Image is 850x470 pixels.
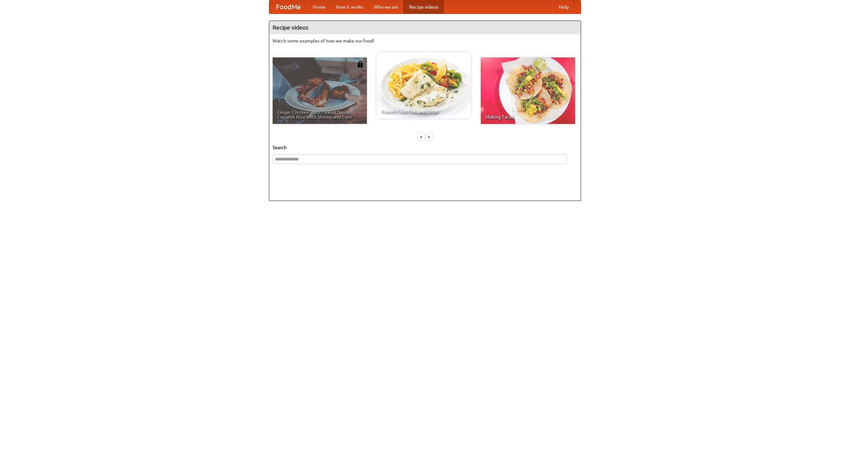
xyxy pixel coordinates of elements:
a: Recipe videos [404,0,444,14]
a: How it works [331,0,369,14]
a: French Fries Fish and Chips [377,52,471,119]
h5: Search [273,144,577,151]
span: Making Tacos [485,115,570,119]
a: Home [307,0,331,14]
p: Watch some examples of how we make our food! [273,38,577,44]
div: « [418,133,424,141]
div: » [426,133,432,141]
img: 483408.png [357,61,364,67]
a: Help [553,0,574,14]
a: Making Tacos [481,57,575,124]
a: FoodMe [269,0,307,14]
a: Who we are [369,0,404,14]
span: French Fries Fish and Chips [381,109,466,114]
h4: Recipe videos [269,21,581,34]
